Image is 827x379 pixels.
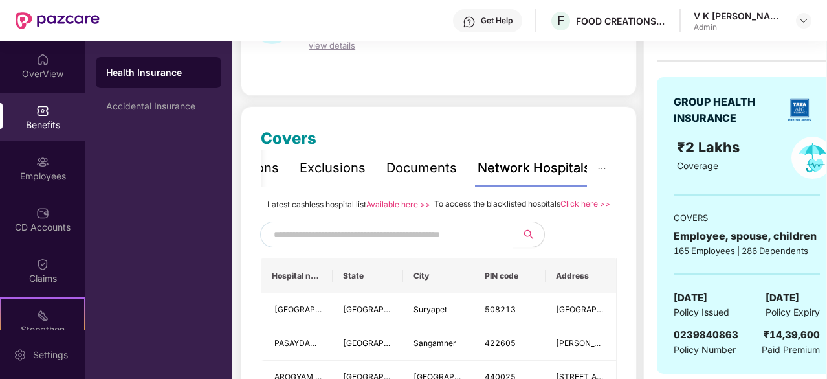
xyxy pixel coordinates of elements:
[546,258,617,293] th: Address
[36,309,49,322] img: svg+xml;base64,PHN2ZyB4bWxucz0iaHR0cDovL3d3dy53My5vcmcvMjAwMC9zdmciIHdpZHRoPSIyMSIgaGVpZ2h0PSIyMC...
[267,200,366,209] span: Latest cashless hospital list
[474,258,546,293] th: PIN code
[261,129,316,148] span: Covers
[481,16,513,26] div: Get Help
[556,304,788,314] span: [GEOGRAPHIC_DATA], Near Old Hero Honda Showroom MG Rd
[674,328,738,341] span: 0239840863
[274,304,355,314] span: [GEOGRAPHIC_DATA]
[766,290,799,306] span: [DATE]
[674,244,820,257] div: 165 Employees | 286 Dependents
[333,258,404,293] th: State
[674,94,778,126] div: GROUP HEALTH INSURANCE
[14,349,27,362] img: svg+xml;base64,PHN2ZyBpZD0iU2V0dGluZy0yMHgyMCIgeG1sbnM9Imh0dHA6Ly93d3cudzMub3JnLzIwMDAvc3ZnIiB3aW...
[557,13,565,29] span: F
[556,338,767,348] span: [PERSON_NAME][GEOGRAPHIC_DATA][PERSON_NAME],
[16,12,100,29] img: New Pazcare Logo
[261,327,333,361] td: PASAYDAN CHILDRENS CLINIC AND NURSING HOME
[513,229,544,240] span: search
[485,338,516,348] span: 422605
[36,207,49,220] img: svg+xml;base64,PHN2ZyBpZD0iQ0RfQWNjb3VudHMiIGRhdGEtbmFtZT0iQ0QgQWNjb3VudHMiIHhtbG5zPSJodHRwOi8vd3...
[694,10,784,22] div: V K [PERSON_NAME]
[799,16,809,26] img: svg+xml;base64,PHN2ZyBpZD0iRHJvcGRvd24tMzJ4MzIiIHhtbG5zPSJodHRwOi8vd3d3LnczLm9yZy8yMDAwL3N2ZyIgd2...
[485,304,516,314] span: 508213
[674,290,707,306] span: [DATE]
[36,155,49,168] img: svg+xml;base64,PHN2ZyBpZD0iRW1wbG95ZWVzIiB4bWxucz0iaHR0cDovL3d3dy53My5vcmcvMjAwMC9zdmciIHdpZHRoPS...
[29,349,72,362] div: Settings
[272,271,322,281] span: Hospital name
[766,305,820,319] span: Policy Expiry
[274,338,472,348] span: PASAYDAN CHILDRENS CLINIC AND NURSING HOME
[333,327,404,361] td: Maharashtra
[546,293,617,327] td: Lane Beside MNR Hotel, Near Old Hero Honda Showroom MG Rd
[546,327,617,361] td: TAJANE MALA NAVIN NAGAR ROAD,
[300,158,366,178] div: Exclusions
[343,304,424,314] span: [GEOGRAPHIC_DATA]
[587,150,617,186] button: ellipsis
[694,22,784,32] div: Admin
[403,258,474,293] th: City
[783,93,816,126] img: insurerLogo
[386,158,457,178] div: Documents
[674,305,729,319] span: Policy Issued
[576,15,667,27] div: FOOD CREATIONS PRIVATE LIMITED,
[478,158,591,178] div: Network Hospitals
[434,199,560,209] span: To access the blacklisted hospitals
[762,343,820,357] span: Paid Premium
[403,293,474,327] td: Suryapet
[560,199,610,209] a: Click here >>
[333,293,404,327] td: Andhra Pradesh
[674,228,820,244] div: Employee, spouse, children
[764,327,820,343] div: ₹14,39,600
[106,101,211,111] div: Accidental Insurance
[413,304,447,314] span: Suryapet
[366,200,430,209] a: Available here >>
[463,16,476,29] img: svg+xml;base64,PHN2ZyBpZD0iSGVscC0zMngzMiIgeG1sbnM9Imh0dHA6Ly93d3cudzMub3JnLzIwMDAvc3ZnIiB3aWR0aD...
[677,160,718,171] span: Coverage
[343,338,424,348] span: [GEOGRAPHIC_DATA]
[261,293,333,327] td: NEO CHILDRENS HOSPITAL
[36,53,49,66] img: svg+xml;base64,PHN2ZyBpZD0iSG9tZSIgeG1sbnM9Imh0dHA6Ly93d3cudzMub3JnLzIwMDAvc3ZnIiB3aWR0aD0iMjAiIG...
[36,258,49,271] img: svg+xml;base64,PHN2ZyBpZD0iQ2xhaW0iIHhtbG5zPSJodHRwOi8vd3d3LnczLm9yZy8yMDAwL3N2ZyIgd2lkdGg9IjIwIi...
[403,327,474,361] td: Sangamner
[513,222,545,247] button: search
[261,258,333,293] th: Hospital name
[106,66,211,79] div: Health Insurance
[674,211,820,224] div: COVERS
[677,139,744,155] span: ₹2 Lakhs
[597,164,606,173] span: ellipsis
[413,338,456,348] span: Sangamner
[1,323,84,336] div: Stepathon
[674,344,736,355] span: Policy Number
[36,104,49,117] img: svg+xml;base64,PHN2ZyBpZD0iQmVuZWZpdHMiIHhtbG5zPSJodHRwOi8vd3d3LnczLm9yZy8yMDAwL3N2ZyIgd2lkdGg9Ij...
[556,271,606,281] span: Address
[309,40,355,51] span: view details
